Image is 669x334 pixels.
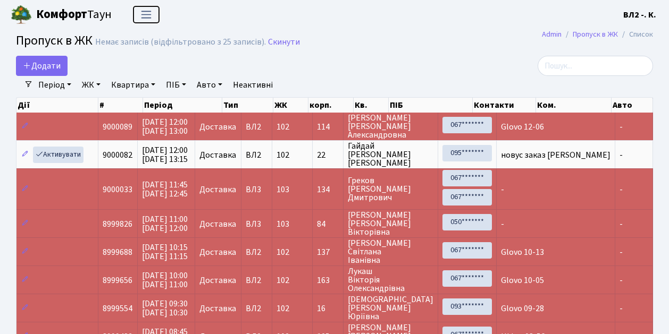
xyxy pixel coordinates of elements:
a: Квартира [107,76,160,94]
span: 8999826 [103,218,132,230]
span: ВЛ2 [246,276,267,285]
th: Авто [612,98,653,113]
th: корп. [308,98,354,113]
span: 9000089 [103,121,132,133]
span: 8999554 [103,303,132,314]
img: logo.png [11,4,32,25]
span: Доставка [199,151,236,159]
span: Таун [36,6,112,24]
a: Додати [16,56,68,76]
span: ВЛ3 [246,185,267,194]
span: 134 [317,185,339,194]
span: - [501,184,504,195]
span: Glovo 12-06 [501,121,544,133]
th: Ком. [536,98,612,113]
span: - [620,184,623,195]
span: 137 [317,248,339,256]
a: Неактивні [229,76,277,94]
span: Доставка [199,185,236,194]
a: Admin [542,29,562,40]
span: 16 [317,304,339,313]
span: 9000033 [103,184,132,195]
span: 102 [277,303,289,314]
span: Греков [PERSON_NAME] Дмитрович [348,176,433,202]
span: Гайдай [PERSON_NAME] [PERSON_NAME] [348,142,433,167]
a: Пропуск в ЖК [573,29,618,40]
span: [DATE] 09:30 [DATE] 10:30 [142,298,188,319]
span: 102 [277,275,289,286]
span: 102 [277,149,289,161]
span: 8999656 [103,275,132,286]
span: Доставка [199,123,236,131]
span: Доставка [199,276,236,285]
th: Тип [222,98,273,113]
span: - [620,149,623,161]
span: Додати [23,60,61,72]
a: Скинути [268,37,300,47]
span: Доставка [199,304,236,313]
li: Список [618,29,653,40]
span: Лукаш Вікторія Олександрівна [348,267,433,293]
span: 103 [277,218,289,230]
th: Контакти [473,98,537,113]
div: Немає записів (відфільтровано з 25 записів). [95,37,266,47]
th: ЖК [273,98,308,113]
a: Активувати [33,147,83,163]
span: 8999688 [103,246,132,258]
span: Glovo 10-13 [501,246,544,258]
span: - [501,218,504,230]
th: Період [143,98,222,113]
span: ВЛ2 [246,151,267,159]
b: Комфорт [36,6,87,23]
span: [DATE] 10:00 [DATE] 11:00 [142,270,188,290]
span: 9000082 [103,149,132,161]
span: [DATE] 11:45 [DATE] 12:45 [142,179,188,200]
a: Період [34,76,76,94]
th: ПІБ [389,98,473,113]
span: 163 [317,276,339,285]
a: ВЛ2 -. К. [623,8,656,21]
span: 84 [317,220,339,228]
span: 114 [317,123,339,131]
span: Glovo 10-05 [501,275,544,286]
th: Кв. [354,98,388,113]
span: [DATE] 12:00 [DATE] 13:15 [142,144,188,165]
span: [PERSON_NAME] Світлана Іванівна [348,239,433,264]
span: ВЛ2 [246,123,267,131]
span: [PERSON_NAME] [PERSON_NAME] Вікторівна [348,211,433,236]
a: ЖК [78,76,105,94]
span: 102 [277,121,289,133]
span: [DATE] 11:00 [DATE] 12:00 [142,213,188,234]
span: [DATE] 10:15 [DATE] 11:15 [142,242,188,262]
span: - [620,275,623,286]
a: Авто [193,76,227,94]
span: Доставка [199,248,236,256]
span: [PERSON_NAME] [PERSON_NAME] Александровна [348,114,433,139]
span: - [620,121,623,133]
span: 102 [277,246,289,258]
span: ВЛ2 [246,248,267,256]
a: ПІБ [162,76,190,94]
span: новус заказ [PERSON_NAME] [501,149,611,161]
button: Переключити навігацію [133,6,160,23]
span: ВЛ2 [246,304,267,313]
span: Доставка [199,220,236,228]
input: Пошук... [538,56,653,76]
span: 103 [277,184,289,195]
span: - [620,246,623,258]
span: [DATE] 12:00 [DATE] 13:00 [142,116,188,137]
span: - [620,218,623,230]
span: - [620,303,623,314]
span: 22 [317,151,339,159]
span: Glovo 09-28 [501,303,544,314]
span: ВЛ3 [246,220,267,228]
th: # [98,98,143,113]
th: Дії [16,98,98,113]
nav: breadcrumb [526,23,669,46]
span: [DEMOGRAPHIC_DATA] [PERSON_NAME] Юріївна [348,295,433,321]
span: Пропуск в ЖК [16,31,93,50]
